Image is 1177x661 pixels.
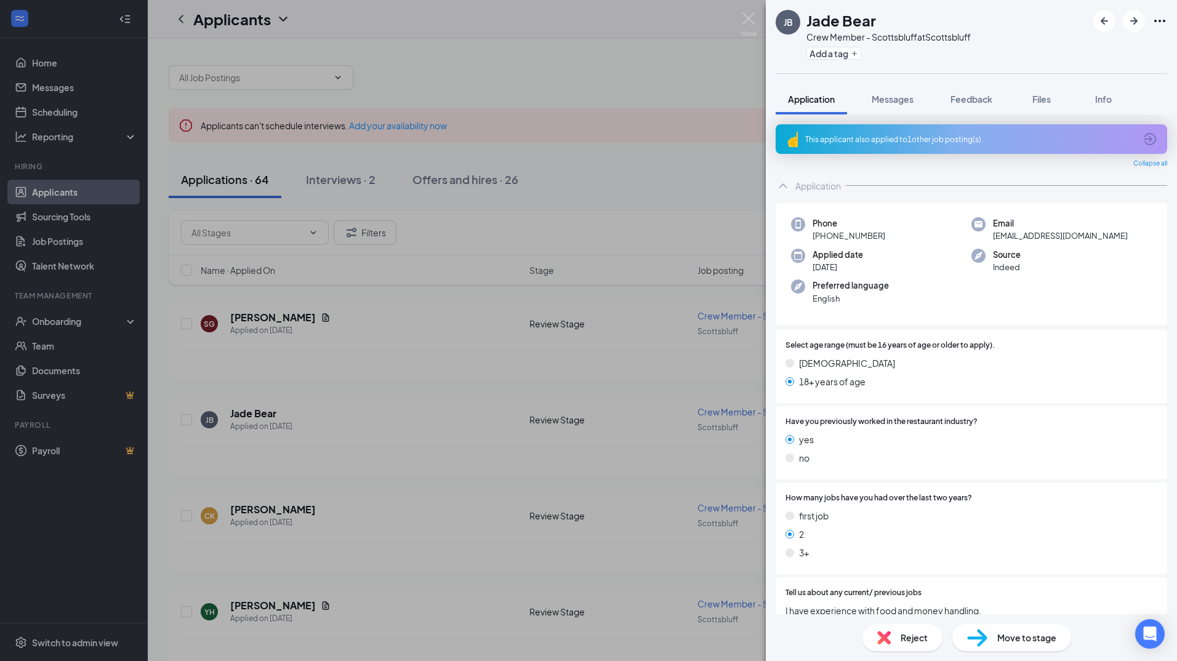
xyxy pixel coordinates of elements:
[795,180,841,192] div: Application
[799,546,809,559] span: 3+
[799,375,866,388] span: 18+ years of age
[806,47,861,60] button: PlusAdd a tag
[813,217,885,230] span: Phone
[993,217,1128,230] span: Email
[806,31,971,43] div: Crew Member - Scottsbluff at Scottsbluff
[813,261,863,273] span: [DATE]
[1097,14,1112,28] svg: ArrowLeftNew
[805,134,1135,145] div: This applicant also applied to 1 other job posting(s)
[799,433,814,446] span: yes
[806,10,876,31] h1: Jade Bear
[785,492,972,504] span: How many jobs have you had over the last two years?
[788,94,835,105] span: Application
[785,416,978,428] span: Have you previously worked in the restaurant industry?
[997,631,1056,644] span: Move to stage
[776,178,790,193] svg: ChevronUp
[1123,10,1145,32] button: ArrowRight
[799,509,829,523] span: first job
[785,340,995,351] span: Select age range (must be 16 years of age or older to apply).
[872,94,914,105] span: Messages
[785,604,1157,617] span: I have experience with food and money handling.
[993,249,1021,261] span: Source
[799,527,804,541] span: 2
[799,356,895,370] span: [DEMOGRAPHIC_DATA]
[1143,132,1157,146] svg: ArrowCircle
[993,261,1021,273] span: Indeed
[1127,14,1141,28] svg: ArrowRight
[950,94,992,105] span: Feedback
[1133,159,1167,169] span: Collapse all
[785,587,922,599] span: Tell us about any current/ previous jobs
[851,50,858,57] svg: Plus
[784,16,793,28] div: JB
[813,249,863,261] span: Applied date
[1093,10,1115,32] button: ArrowLeftNew
[901,631,928,644] span: Reject
[813,279,889,292] span: Preferred language
[1032,94,1051,105] span: Files
[1135,619,1165,649] div: Open Intercom Messenger
[993,230,1128,242] span: [EMAIL_ADDRESS][DOMAIN_NAME]
[813,292,889,305] span: English
[1095,94,1112,105] span: Info
[1152,14,1167,28] svg: Ellipses
[799,451,809,465] span: no
[813,230,885,242] span: [PHONE_NUMBER]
